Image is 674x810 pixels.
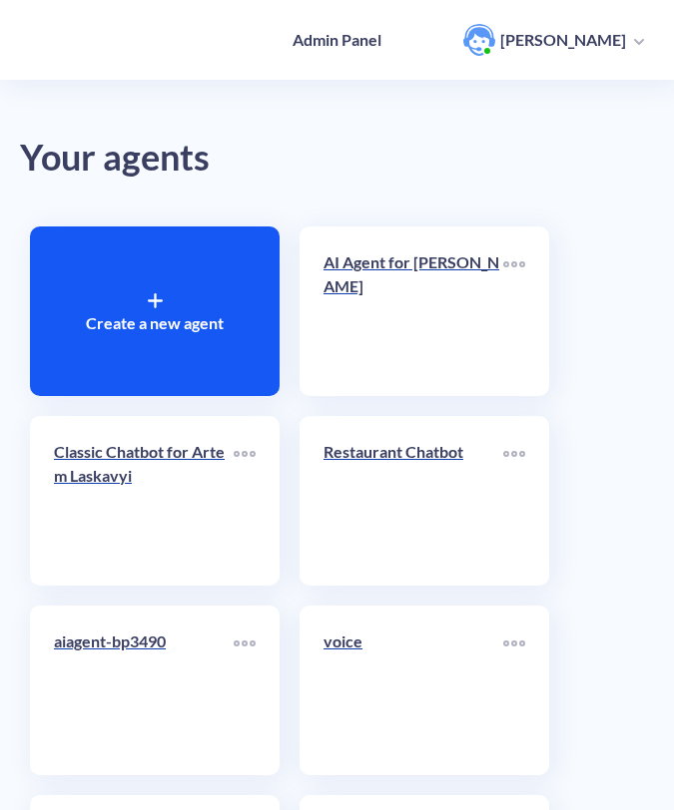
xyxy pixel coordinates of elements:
a: AI Agent for [PERSON_NAME] [324,250,503,372]
p: voice [324,629,503,653]
p: Classic Chatbot for Artem Laskavyi [54,440,234,488]
a: aiagent-bp3490 [54,629,234,751]
p: aiagent-bp3490 [54,629,234,653]
h4: Admin Panel [293,30,381,49]
img: user photo [463,24,495,56]
div: Your agents [20,130,654,187]
p: Create a new agent [86,311,224,335]
p: AI Agent for [PERSON_NAME] [324,250,503,298]
a: Restaurant Chatbot [324,440,503,562]
p: Restaurant Chatbot [324,440,503,464]
a: voice [324,629,503,751]
button: user photo[PERSON_NAME] [453,22,654,58]
p: [PERSON_NAME] [500,29,626,51]
a: Classic Chatbot for Artem Laskavyi [54,440,234,562]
